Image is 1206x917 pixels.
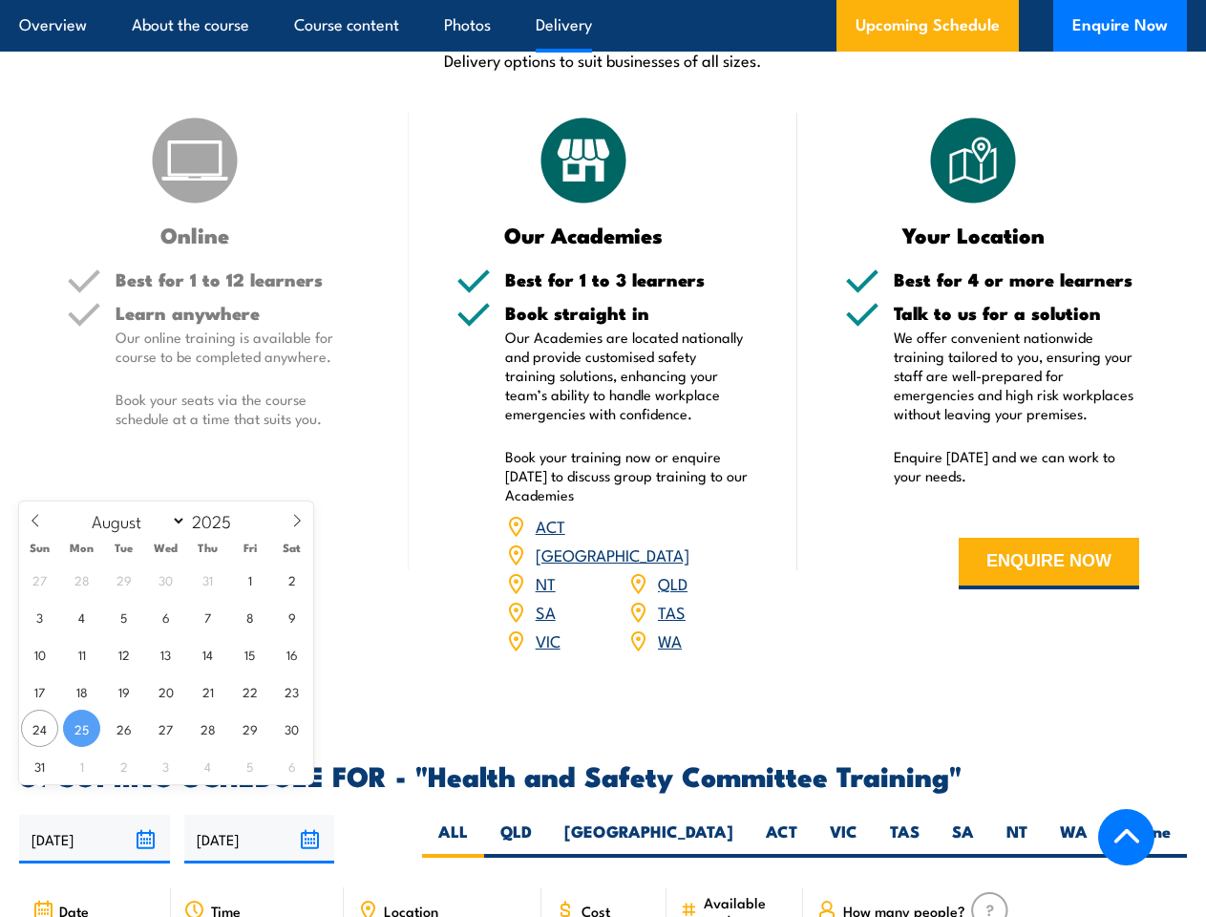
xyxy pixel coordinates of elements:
[189,561,226,598] span: July 31, 2025
[105,710,142,747] span: August 26, 2025
[21,747,58,784] span: August 31, 2025
[456,224,712,245] h3: Our Academies
[231,598,268,635] span: August 8, 2025
[990,821,1044,858] label: NT
[19,49,1187,71] p: Delivery options to suit businesses of all sizes.
[63,710,100,747] span: August 25, 2025
[273,635,310,672] span: August 16, 2025
[147,635,184,672] span: August 13, 2025
[147,672,184,710] span: August 20, 2025
[845,224,1101,245] h3: Your Location
[271,542,313,554] span: Sat
[21,710,58,747] span: August 24, 2025
[505,270,751,288] h5: Best for 1 to 3 learners
[273,598,310,635] span: August 9, 2025
[105,672,142,710] span: August 19, 2025
[21,598,58,635] span: August 3, 2025
[658,571,688,594] a: QLD
[186,509,249,532] input: Year
[103,542,145,554] span: Tue
[936,821,990,858] label: SA
[67,224,323,245] h3: Online
[83,508,187,533] select: Month
[505,447,751,504] p: Book your training now or enquire [DATE] to discuss group training to our Academies
[273,672,310,710] span: August 23, 2025
[19,542,61,554] span: Sun
[105,747,142,784] span: September 2, 2025
[63,747,100,784] span: September 1, 2025
[505,328,751,423] p: Our Academies are located nationally and provide customised safety training solutions, enhancing ...
[229,542,271,554] span: Fri
[61,542,103,554] span: Mon
[536,600,556,623] a: SA
[187,542,229,554] span: Thu
[536,514,565,537] a: ACT
[231,672,268,710] span: August 22, 2025
[189,710,226,747] span: August 28, 2025
[19,762,1187,787] h2: UPCOMING SCHEDULE FOR - "Health and Safety Committee Training"
[273,710,310,747] span: August 30, 2025
[184,815,335,864] input: To date
[505,304,751,322] h5: Book straight in
[231,561,268,598] span: August 1, 2025
[63,598,100,635] span: August 4, 2025
[189,598,226,635] span: August 7, 2025
[147,710,184,747] span: August 27, 2025
[105,598,142,635] span: August 5, 2025
[105,635,142,672] span: August 12, 2025
[63,635,100,672] span: August 11, 2025
[147,598,184,635] span: August 6, 2025
[105,561,142,598] span: July 29, 2025
[750,821,814,858] label: ACT
[116,328,361,366] p: Our online training is available for course to be completed anywhere.
[231,635,268,672] span: August 15, 2025
[658,629,682,651] a: WA
[145,542,187,554] span: Wed
[484,821,548,858] label: QLD
[894,328,1139,423] p: We offer convenient nationwide training tailored to you, ensuring your staff are well-prepared fo...
[116,304,361,322] h5: Learn anywhere
[536,543,689,565] a: [GEOGRAPHIC_DATA]
[536,629,561,651] a: VIC
[147,561,184,598] span: July 30, 2025
[658,600,686,623] a: TAS
[959,538,1139,589] button: ENQUIRE NOW
[273,561,310,598] span: August 2, 2025
[189,747,226,784] span: September 4, 2025
[189,672,226,710] span: August 21, 2025
[63,561,100,598] span: July 28, 2025
[422,821,484,858] label: ALL
[19,815,170,864] input: From date
[189,635,226,672] span: August 14, 2025
[894,447,1139,485] p: Enquire [DATE] and we can work to your needs.
[548,821,750,858] label: [GEOGRAPHIC_DATA]
[874,821,936,858] label: TAS
[814,821,874,858] label: VIC
[21,561,58,598] span: July 27, 2025
[536,571,556,594] a: NT
[1044,821,1104,858] label: WA
[63,672,100,710] span: August 18, 2025
[231,747,268,784] span: September 5, 2025
[147,747,184,784] span: September 3, 2025
[894,270,1139,288] h5: Best for 4 or more learners
[21,672,58,710] span: August 17, 2025
[231,710,268,747] span: August 29, 2025
[894,304,1139,322] h5: Talk to us for a solution
[273,747,310,784] span: September 6, 2025
[21,635,58,672] span: August 10, 2025
[116,390,361,428] p: Book your seats via the course schedule at a time that suits you.
[116,270,361,288] h5: Best for 1 to 12 learners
